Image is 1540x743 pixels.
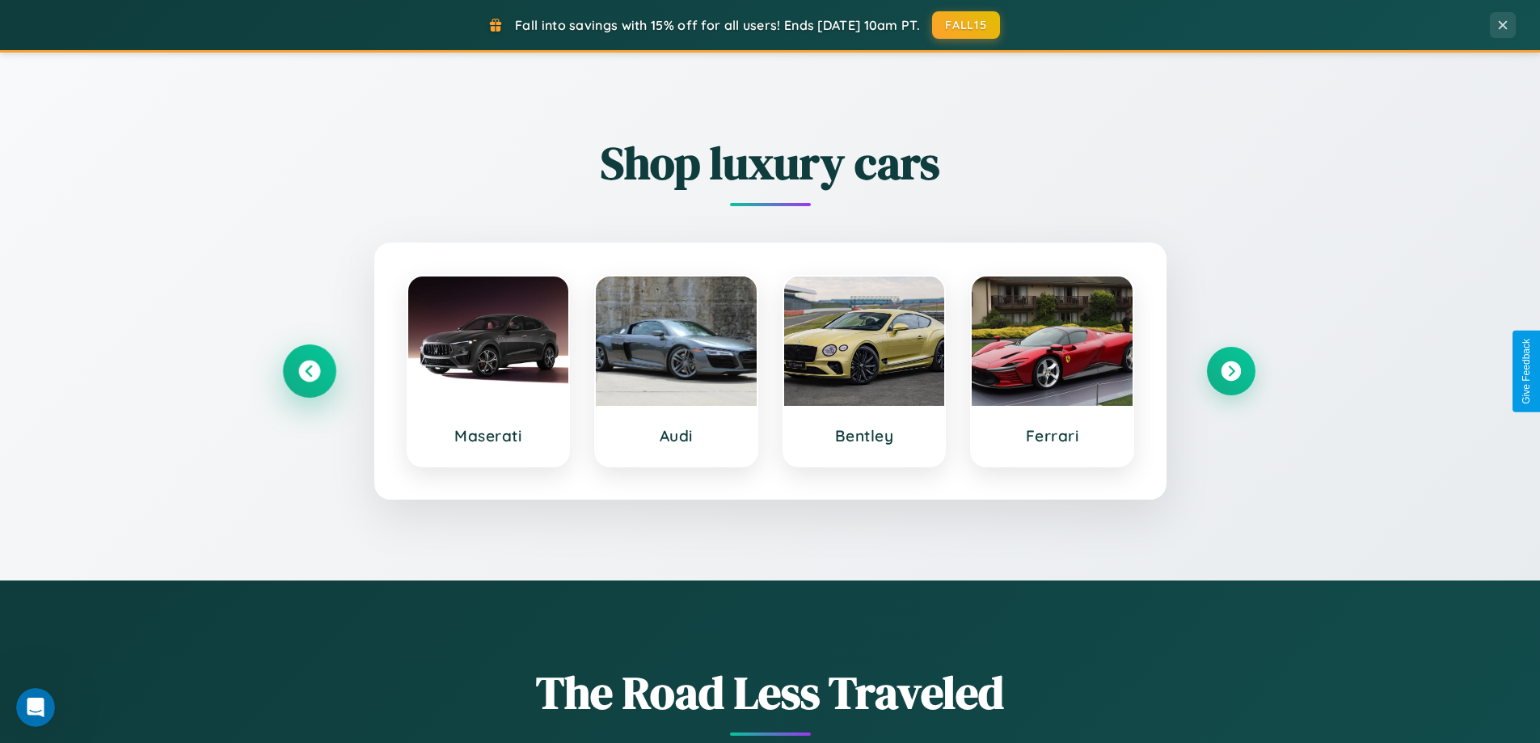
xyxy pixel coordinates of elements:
[800,426,929,445] h3: Bentley
[515,17,920,33] span: Fall into savings with 15% off for all users! Ends [DATE] 10am PT.
[1521,339,1532,404] div: Give Feedback
[932,11,1000,39] button: FALL15
[988,426,1116,445] h3: Ferrari
[285,132,1255,194] h2: Shop luxury cars
[16,688,55,727] iframe: Intercom live chat
[424,426,553,445] h3: Maserati
[285,661,1255,724] h1: The Road Less Traveled
[612,426,740,445] h3: Audi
